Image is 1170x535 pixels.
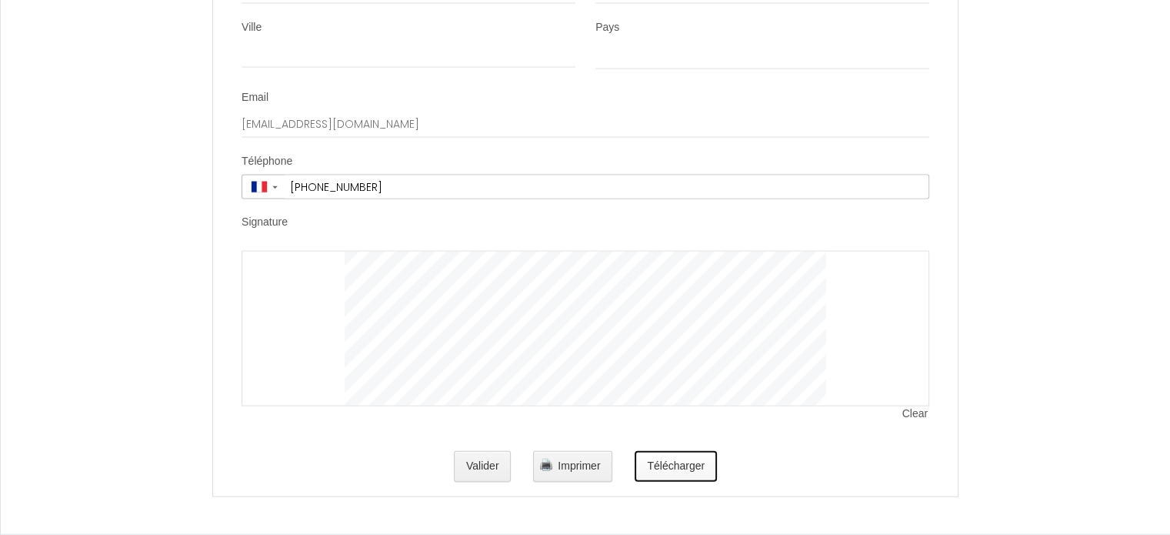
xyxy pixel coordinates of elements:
label: Email [242,90,268,105]
label: Téléphone [242,154,292,169]
button: Valider [454,451,512,482]
span: ▼ [271,184,279,190]
button: Imprimer [533,451,612,482]
label: Signature [242,215,288,230]
label: Ville [242,20,262,35]
img: printer.png [540,459,552,471]
label: Pays [595,20,619,35]
input: +33 6 12 34 56 78 [285,176,928,199]
span: Imprimer [558,460,600,472]
button: Télécharger [635,451,717,482]
span: Clear [902,406,929,422]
